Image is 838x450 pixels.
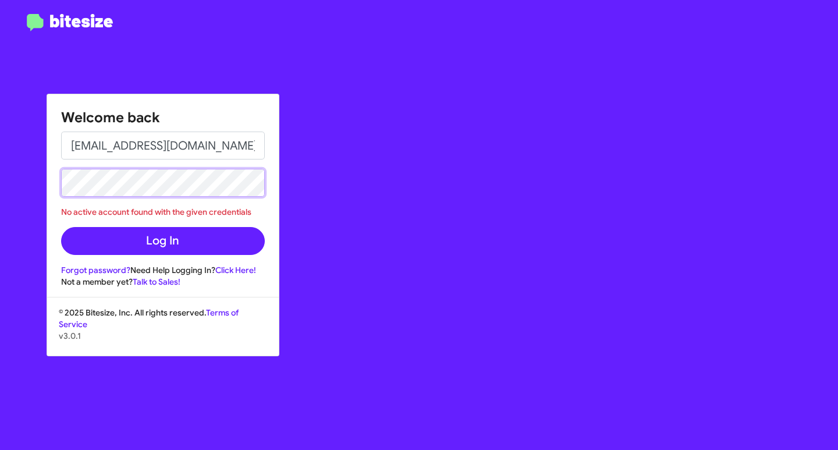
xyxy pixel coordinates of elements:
div: Need Help Logging In? [61,264,265,276]
p: v3.0.1 [59,330,267,342]
a: Talk to Sales! [133,277,180,287]
input: Email address [61,132,265,160]
div: © 2025 Bitesize, Inc. All rights reserved. [47,307,279,356]
div: No active account found with the given credentials [61,206,265,218]
a: Forgot password? [61,265,130,275]
button: Log In [61,227,265,255]
div: Not a member yet? [61,276,265,288]
h1: Welcome back [61,108,265,127]
a: Click Here! [215,265,256,275]
a: Terms of Service [59,307,239,329]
